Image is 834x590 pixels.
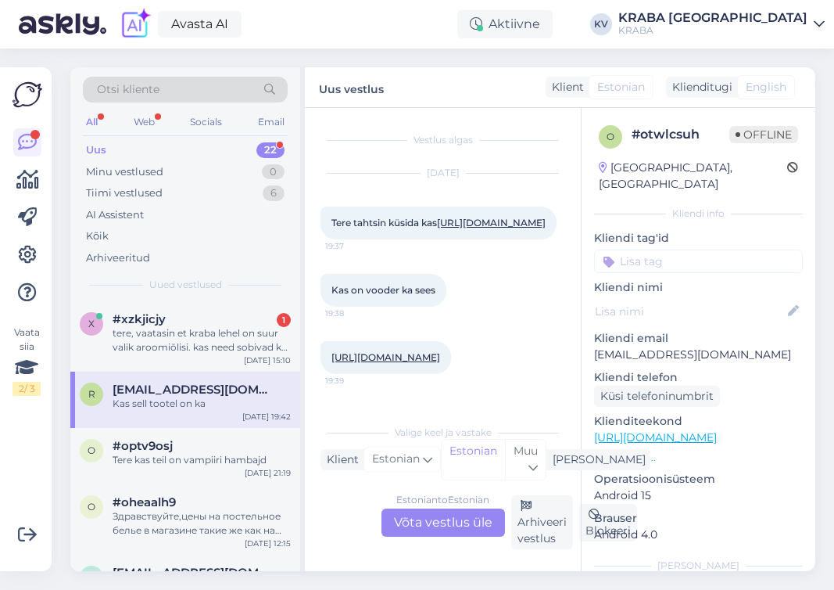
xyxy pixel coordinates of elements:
div: [PERSON_NAME] [546,451,646,468]
div: 2 / 3 [13,382,41,396]
p: Kliendi email [594,330,803,347]
div: [PERSON_NAME] [594,559,803,573]
a: [URL][DOMAIN_NAME] [331,351,440,363]
div: Valige keel ja vastake [320,426,565,440]
div: KRABA [GEOGRAPHIC_DATA] [618,12,807,24]
span: Uued vestlused [149,278,222,292]
img: explore-ai [119,8,152,41]
div: 22 [256,142,285,158]
div: Estonian to Estonian [396,493,489,507]
span: Tere tahtsin küsida kas [331,217,546,228]
span: Estonian [597,79,645,95]
div: [DATE] 19:42 [242,411,291,423]
img: Askly Logo [13,80,42,110]
span: #optv9osj [113,439,173,453]
span: Estonian [372,451,420,468]
div: Võta vestlus üle [381,509,505,537]
p: Kliendi tag'id [594,230,803,246]
div: [DATE] 15:10 [244,354,291,366]
input: Lisa nimi [595,303,785,320]
div: AI Assistent [86,207,144,223]
div: tere, vaatasin et kraba lehel on suur valik aroomiõlisi. kas need sobivad ka kodus lõhnaküünalde ... [113,326,291,354]
div: Email [255,112,288,132]
p: [EMAIL_ADDRESS][DOMAIN_NAME] [594,347,803,363]
div: Uus [86,142,106,158]
div: Kõik [86,228,109,244]
div: Klient [320,451,359,468]
span: Muu [514,444,538,458]
div: All [83,112,101,132]
a: KRABA [GEOGRAPHIC_DATA]KRABA [618,12,825,37]
span: o [607,131,614,142]
div: Küsi telefoninumbrit [594,386,720,407]
span: #xzkjicjy [113,312,166,326]
p: Brauser [594,510,803,527]
span: R [88,388,95,400]
div: 0 [262,164,285,180]
p: Android 15 [594,487,803,504]
a: Avasta AI [158,11,242,38]
div: Kas sell tootel on ka [113,397,291,411]
span: Riinasiimuste@gmail.com [113,383,275,397]
span: o [88,501,95,513]
span: x [88,318,95,329]
span: 19:38 [325,308,384,319]
div: Vestlus algas [320,133,565,147]
a: [URL][DOMAIN_NAME] [437,217,546,228]
div: # otwlcsuh [632,125,729,144]
div: KRABA [618,24,807,37]
p: Android 4.0 [594,527,803,543]
div: KV [590,13,612,35]
div: Tiimi vestlused [86,185,163,201]
span: o [88,444,95,456]
span: Otsi kliente [97,81,159,98]
span: English [746,79,786,95]
div: Aktiivne [457,10,553,38]
div: Arhiveeritud [86,250,150,266]
div: Socials [187,112,225,132]
div: Здравствуйте,цены на постельное белье в магазине такие же как на сайте,или скидки действуют тольк... [113,509,291,538]
div: Web [131,112,158,132]
div: Blokeeri [579,504,637,541]
p: Kliendi nimi [594,279,803,296]
input: Lisa tag [594,250,803,273]
span: 19:39 [325,375,384,387]
span: Stevelimeribel@gmail.com [113,566,275,580]
div: Klient [546,79,584,95]
div: Minu vestlused [86,164,163,180]
div: Estonian [442,440,505,480]
div: 1 [277,313,291,327]
p: Vaata edasi ... [594,451,803,465]
label: Uus vestlus [319,77,384,98]
div: Klienditugi [666,79,732,95]
span: Kas on vooder ka sees [331,284,435,296]
div: 6 [263,185,285,201]
p: Kliendi telefon [594,369,803,386]
p: Operatsioonisüsteem [594,471,803,487]
div: Arhiveeri vestlus [511,495,573,549]
div: Tere kas teil on vampiiri hambajd [113,453,291,467]
div: Vaata siia [13,326,41,396]
p: Klienditeekond [594,413,803,430]
div: [DATE] 21:19 [245,467,291,479]
span: 19:37 [325,240,384,252]
a: [URL][DOMAIN_NAME] [594,430,717,444]
div: [DATE] [320,166,565,180]
div: [GEOGRAPHIC_DATA], [GEOGRAPHIC_DATA] [599,160,787,192]
div: [DATE] 12:15 [245,538,291,549]
div: Kliendi info [594,207,803,221]
span: Offline [729,126,798,143]
span: #oheaalh9 [113,495,176,509]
